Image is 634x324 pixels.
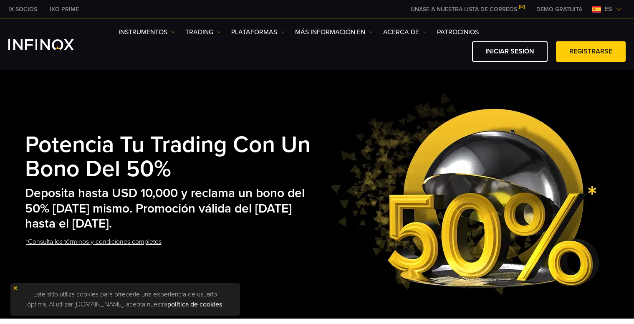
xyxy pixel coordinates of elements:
h2: Deposita hasta USD 10,000 y reclama un bono del 50% [DATE] mismo. Promoción válida del [DATE] has... [25,186,322,232]
a: política de cookies [167,300,222,309]
img: yellow close icon [13,285,18,291]
a: INFINOX MENU [530,5,589,14]
a: INFINOX [43,5,85,14]
p: Este sitio utiliza cookies para ofrecerle una experiencia de usuario óptima. Al utilizar [DOMAIN_... [15,287,236,311]
a: *Consulta los términos y condiciones completos [25,232,162,252]
a: ÚNASE A NUESTRA LISTA DE CORREOS [404,6,530,13]
a: TRADING [185,27,221,37]
a: INFINOX Logo [8,39,93,50]
a: ACERCA DE [383,27,427,37]
a: PLATAFORMAS [231,27,285,37]
strong: Potencia tu Trading con un Bono del 50% [25,131,311,183]
a: INFINOX [2,5,43,14]
span: es [601,4,616,14]
a: Instrumentos [119,27,175,37]
a: Patrocinios [437,27,479,37]
a: Más información en [295,27,373,37]
a: Iniciar sesión [472,41,548,62]
a: Registrarse [556,41,626,62]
